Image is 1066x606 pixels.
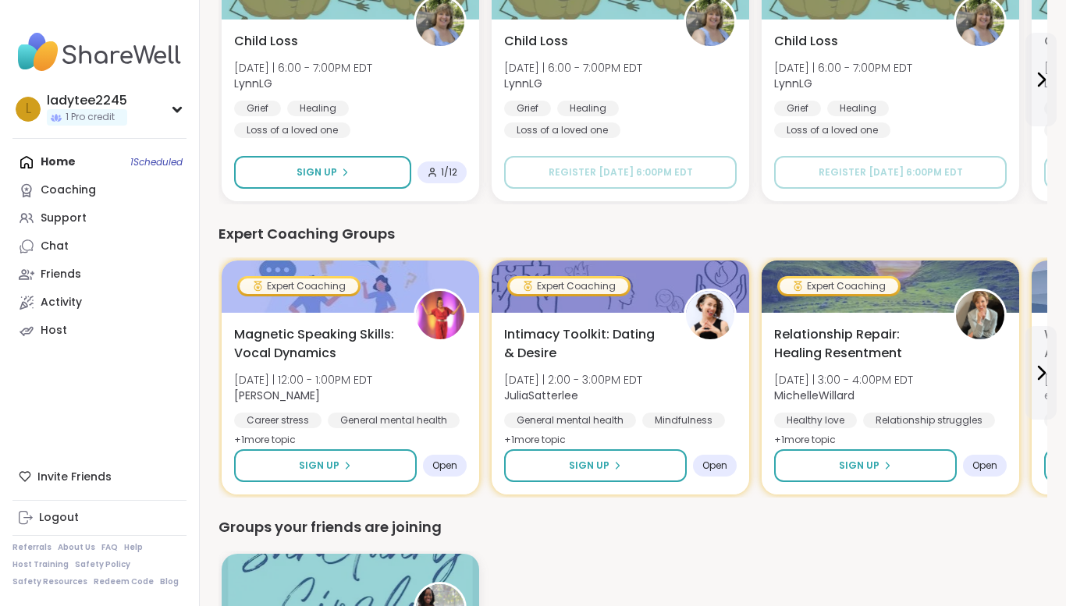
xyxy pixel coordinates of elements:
[12,25,187,80] img: ShareWell Nav Logo
[432,459,457,472] span: Open
[827,101,889,116] div: Healing
[94,576,154,587] a: Redeem Code
[774,60,912,76] span: [DATE] | 6:00 - 7:00PM EDT
[863,413,995,428] div: Relationship struggles
[219,516,1047,538] div: Groups your friends are joining
[12,176,187,204] a: Coaching
[26,99,31,119] span: l
[569,459,609,473] span: Sign Up
[160,576,179,587] a: Blog
[504,76,542,91] b: LynnLG
[234,32,298,51] span: Child Loss
[504,449,687,482] button: Sign Up
[234,413,322,428] div: Career stress
[504,372,642,388] span: [DATE] | 2:00 - 3:00PM EDT
[219,223,1047,245] div: Expert Coaching Groups
[299,459,339,473] span: Sign Up
[972,459,997,472] span: Open
[774,32,838,51] span: Child Loss
[12,232,187,260] a: Chat
[41,323,67,338] div: Host
[12,504,187,532] a: Logout
[297,165,337,179] span: Sign Up
[774,325,936,363] span: Relationship Repair: Healing Resentment
[234,372,372,388] span: [DATE] | 12:00 - 1:00PM EDT
[780,278,898,294] div: Expert Coaching
[124,542,143,553] a: Help
[504,156,737,189] button: Register [DATE] 6:00PM EDT
[287,101,349,116] div: Healing
[774,76,812,91] b: LynnLG
[956,291,1004,339] img: MichelleWillard
[774,372,913,388] span: [DATE] | 3:00 - 4:00PM EDT
[504,325,666,363] span: Intimacy Toolkit: Dating & Desire
[557,101,619,116] div: Healing
[12,317,187,345] a: Host
[12,542,52,553] a: Referrals
[12,462,187,491] div: Invite Friends
[234,449,417,482] button: Sign Up
[839,459,879,473] span: Sign Up
[12,260,187,289] a: Friends
[328,413,460,428] div: General mental health
[504,101,551,116] div: Grief
[12,289,187,317] a: Activity
[234,101,281,116] div: Grief
[75,559,130,570] a: Safety Policy
[549,165,693,179] span: Register [DATE] 6:00PM EDT
[774,101,821,116] div: Grief
[441,166,457,179] span: 1 / 12
[47,92,127,109] div: ladytee2245
[686,291,734,339] img: JuliaSatterlee
[234,325,396,363] span: Magnetic Speaking Skills: Vocal Dynamics
[819,165,963,179] span: Register [DATE] 6:00PM EDT
[702,459,727,472] span: Open
[101,542,118,553] a: FAQ
[234,388,320,403] b: [PERSON_NAME]
[774,413,857,428] div: Healthy love
[504,60,642,76] span: [DATE] | 6:00 - 7:00PM EDT
[41,239,69,254] div: Chat
[234,122,350,138] div: Loss of a loved one
[642,413,725,428] div: Mindfulness
[774,388,855,403] b: MichelleWillard
[41,267,81,282] div: Friends
[234,76,272,91] b: LynnLG
[39,510,79,526] div: Logout
[66,111,115,124] span: 1 Pro credit
[774,449,957,482] button: Sign Up
[504,388,578,403] b: JuliaSatterlee
[12,559,69,570] a: Host Training
[510,278,628,294] div: Expert Coaching
[774,156,1007,189] button: Register [DATE] 6:00PM EDT
[58,542,95,553] a: About Us
[774,122,890,138] div: Loss of a loved one
[504,413,636,428] div: General mental health
[41,295,82,310] div: Activity
[12,576,87,587] a: Safety Resources
[416,291,464,339] img: Lisa_LaCroix
[41,211,87,226] div: Support
[504,32,568,51] span: Child Loss
[12,204,187,232] a: Support
[504,122,620,138] div: Loss of a loved one
[240,278,358,294] div: Expert Coaching
[234,60,372,76] span: [DATE] | 6:00 - 7:00PM EDT
[41,183,96,198] div: Coaching
[234,156,411,189] button: Sign Up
